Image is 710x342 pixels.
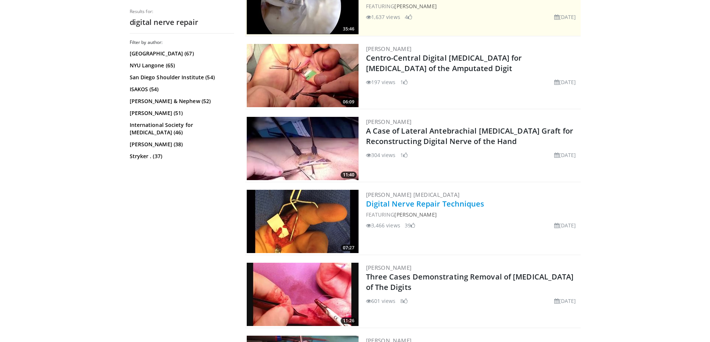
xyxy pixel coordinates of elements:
[130,109,232,117] a: [PERSON_NAME] (51)
[130,98,232,105] a: [PERSON_NAME] & Nephew (52)
[366,191,460,198] a: [PERSON_NAME] [MEDICAL_DATA]
[130,62,232,69] a: NYU Langone (65)
[554,151,576,159] li: [DATE]
[400,297,408,305] li: 8
[366,118,412,125] a: [PERSON_NAME]
[366,211,579,218] div: FEATURING
[366,13,400,21] li: 1,637 views
[130,74,232,81] a: San Diego Shoulder Institute (54)
[247,44,359,107] a: 06:09
[247,117,359,180] img: b308e379-5b9e-409c-b711-f7efc21a05aa.300x170_q85_crop-smart_upscale.jpg
[366,272,574,292] a: Three Cases Demonstrating Removal of [MEDICAL_DATA] of The Digits
[130,39,234,45] h3: Filter by author:
[247,263,359,326] img: 2c539198-5188-41d2-8b8b-f4e1fc73e30c.300x170_q85_crop-smart_upscale.jpg
[247,190,359,253] img: a6c92bd5-e75d-4d75-9d65-5b2c32c33061.300x170_q85_crop-smart_upscale.jpg
[366,264,412,271] a: [PERSON_NAME]
[247,190,359,253] a: 07:27
[394,211,436,218] a: [PERSON_NAME]
[130,141,232,148] a: [PERSON_NAME] (38)
[405,13,412,21] li: 4
[341,172,357,178] span: 11:40
[341,26,357,32] span: 35:46
[130,153,232,160] a: Stryker . (37)
[366,53,522,73] a: Centro-Central Digital [MEDICAL_DATA] for [MEDICAL_DATA] of the Amputated Digit
[554,221,576,229] li: [DATE]
[366,2,579,10] div: FEATURING
[400,78,408,86] li: 1
[400,151,408,159] li: 1
[366,78,396,86] li: 197 views
[366,126,574,146] a: A Case of Lateral Antebrachial [MEDICAL_DATA] Graft for Reconstructing Digital Nerve of the Hand
[366,199,485,209] a: Digital Nerve Repair Techniques
[394,3,436,10] a: [PERSON_NAME]
[554,297,576,305] li: [DATE]
[341,99,357,105] span: 06:09
[554,78,576,86] li: [DATE]
[366,151,396,159] li: 304 views
[366,45,412,52] a: [PERSON_NAME]
[247,44,359,107] img: cffaacab-6147-4e12-9e42-c37dc534de4a.300x170_q85_crop-smart_upscale.jpg
[130,86,232,93] a: ISAKOS (54)
[247,263,359,326] a: 11:26
[366,297,396,305] li: 601 views
[405,221,415,229] li: 39
[341,244,357,251] span: 07:27
[130,50,232,57] a: [GEOGRAPHIC_DATA] (67)
[366,221,400,229] li: 3,466 views
[130,17,234,27] h2: digital nerve repair
[341,317,357,324] span: 11:26
[247,117,359,180] a: 11:40
[130,9,234,15] p: Results for:
[130,121,232,136] a: International Society for [MEDICAL_DATA] (46)
[554,13,576,21] li: [DATE]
